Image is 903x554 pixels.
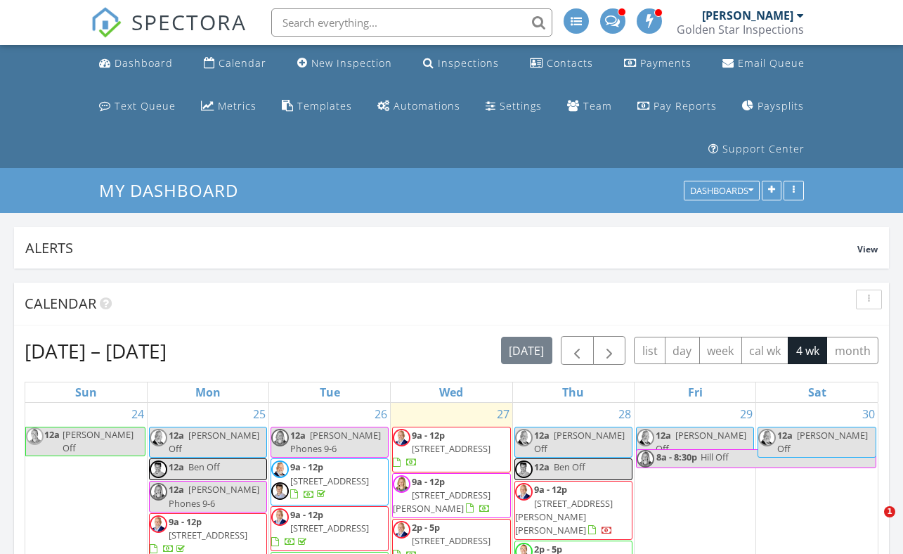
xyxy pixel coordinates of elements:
img: img_4040.jpeg [150,460,167,478]
a: Go to August 29, 2025 [737,403,755,425]
span: 9a - 12p [169,515,202,528]
img: img_4039.jpeg [637,429,654,446]
div: [PERSON_NAME] [702,8,793,22]
a: 9a - 12p [STREET_ADDRESS] [392,427,510,472]
span: Ben Off [554,460,585,473]
a: Go to August 25, 2025 [250,403,268,425]
span: [PERSON_NAME] Phones 9-6 [169,483,259,509]
a: 9a - 12p [STREET_ADDRESS][PERSON_NAME] [393,475,491,515]
span: [PERSON_NAME] Off [63,428,134,454]
a: Team [561,94,618,120]
div: Metrics [218,99,256,112]
div: Calendar [219,56,266,70]
h2: [DATE] – [DATE] [25,337,167,365]
img: img_4040.jpeg [515,460,533,478]
img: img_4039.jpeg [758,429,776,446]
img: img_4044.jpeg [393,429,410,446]
a: Inspections [417,51,505,77]
span: [STREET_ADDRESS] [290,475,369,487]
span: [PERSON_NAME] Phones 9-6 [290,429,381,455]
div: Settings [500,99,542,112]
button: 4 wk [788,337,827,364]
a: New Inspection [292,51,398,77]
button: month [826,337,878,364]
span: 12a [169,483,184,496]
a: 9a - 12p [STREET_ADDRESS] [271,506,389,552]
div: Automations [394,99,460,112]
a: SPECTORA [91,19,247,49]
a: Friday [685,382,706,402]
span: 12a [169,460,184,473]
a: 9a - 12p [STREET_ADDRESS] [271,458,389,505]
img: img_4040.jpeg [271,482,289,500]
a: Automations (Advanced) [372,94,466,120]
img: img_4042.jpeg [26,427,44,445]
img: img_4043.jpeg [150,483,167,501]
img: img_4044.jpeg [515,483,533,501]
a: Email Queue [717,51,810,77]
div: Text Queue [115,99,176,112]
div: Email Queue [738,56,805,70]
a: Go to August 24, 2025 [129,403,147,425]
a: 9a - 12p [STREET_ADDRESS] [393,429,491,468]
img: img_4043.jpeg [271,429,289,446]
span: 9a - 12p [290,508,323,521]
span: Calendar [25,294,96,313]
a: Go to August 27, 2025 [494,403,512,425]
div: Alerts [25,238,857,257]
span: 12a [290,429,306,442]
span: 8a - 8:30p [656,450,698,468]
a: 9a - 12p [STREET_ADDRESS] [271,508,369,548]
a: Templates [276,94,358,120]
a: 9a - 12p [STREET_ADDRESS][PERSON_NAME][PERSON_NAME] [515,483,613,536]
a: Wednesday [436,382,466,402]
img: img_4044.jpeg [393,521,410,539]
img: img_4044.jpeg [150,515,167,533]
span: 12a [656,429,671,442]
img: The Best Home Inspection Software - Spectora [91,7,122,38]
div: Inspections [438,56,499,70]
span: 12a [169,429,184,442]
span: 12a [44,427,60,456]
a: Contacts [524,51,599,77]
input: Search everything... [271,8,552,37]
a: Calendar [198,51,272,77]
img: img_4043.jpeg [637,450,654,468]
button: week [699,337,742,364]
button: Next [593,336,626,365]
button: [DATE] [501,337,552,364]
span: View [857,243,878,255]
button: Previous [561,336,594,365]
span: [STREET_ADDRESS] [412,442,491,455]
img: img_4039.jpeg [150,429,167,446]
a: My Dashboard [99,179,250,202]
iframe: Intercom live chat [855,506,889,540]
div: Pay Reports [654,99,717,112]
button: cal wk [741,337,789,364]
span: [PERSON_NAME] Off [777,429,868,455]
span: 2p - 5p [412,521,440,534]
span: [STREET_ADDRESS][PERSON_NAME] [393,489,491,515]
img: img_4039.jpeg [515,429,533,446]
img: img_4043.jpeg [393,475,410,493]
a: Monday [193,382,223,402]
a: Settings [480,94,547,120]
a: Go to August 26, 2025 [372,403,390,425]
div: Dashboard [115,56,173,70]
span: [STREET_ADDRESS][PERSON_NAME][PERSON_NAME] [515,497,613,536]
span: 1 [884,506,895,517]
a: 9a - 12p [STREET_ADDRESS][PERSON_NAME][PERSON_NAME] [514,481,632,540]
div: New Inspection [311,56,392,70]
a: Go to August 30, 2025 [859,403,878,425]
span: [STREET_ADDRESS] [412,534,491,547]
button: Dashboards [684,181,760,201]
a: Pay Reports [632,94,722,120]
div: Payments [640,56,691,70]
a: Thursday [559,382,587,402]
div: Paysplits [758,99,804,112]
span: [STREET_ADDRESS] [169,529,247,541]
a: Text Queue [93,94,181,120]
span: SPECTORA [131,7,247,37]
div: Team [583,99,612,112]
a: 9a - 12p [STREET_ADDRESS] [290,460,369,500]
